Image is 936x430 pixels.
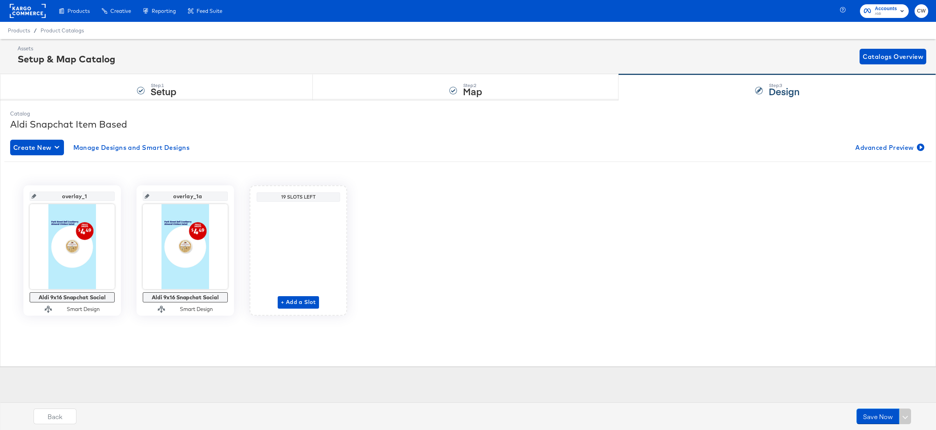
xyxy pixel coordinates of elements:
button: + Add a Slot [278,296,319,309]
span: Manage Designs and Smart Designs [73,142,190,153]
div: Smart Design [67,306,100,313]
button: Catalogs Overview [860,49,926,64]
div: Step: 1 [151,83,176,88]
div: Aldi 9x16 Snapchat Social [32,294,113,300]
span: + Add a Slot [281,297,316,307]
span: CW [918,7,925,16]
a: Product Catalogs [41,27,84,34]
button: Manage Designs and Smart Designs [70,140,193,155]
strong: Setup [151,85,176,98]
div: Assets [18,45,115,52]
span: Accounts [875,5,897,13]
div: Aldi 9x16 Snapchat Social [145,294,226,300]
button: AccountsAldi [860,4,909,18]
button: CW [915,4,928,18]
strong: Map [463,85,482,98]
button: Create New [10,140,64,155]
button: Advanced Preview [852,140,926,155]
span: Feed Suite [197,8,222,14]
span: Products [8,27,30,34]
span: Creative [110,8,131,14]
button: Save Now [856,409,899,424]
span: Aldi [875,11,897,17]
span: Advanced Preview [855,142,923,153]
span: Reporting [152,8,176,14]
span: Catalogs Overview [863,51,923,62]
div: Step: 2 [463,83,482,88]
div: Aldi Snapchat Item Based [10,117,926,131]
span: Products [67,8,90,14]
strong: Design [769,85,799,98]
div: Step: 3 [769,83,799,88]
span: / [30,27,41,34]
div: 19 Slots Left [259,194,338,200]
div: Catalog [10,110,926,117]
div: Smart Design [180,306,213,313]
button: Back [34,409,76,424]
span: Create New [13,142,61,153]
div: Setup & Map Catalog [18,52,115,66]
